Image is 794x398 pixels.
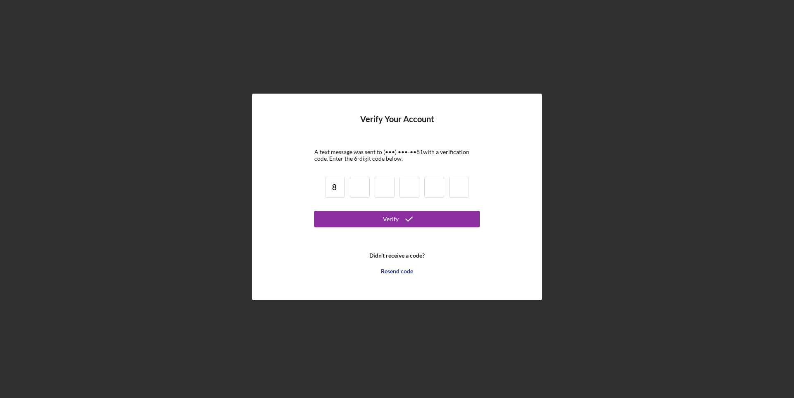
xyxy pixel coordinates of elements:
button: Resend code [314,263,480,280]
h4: Verify Your Account [360,114,434,136]
b: Didn't receive a code? [369,252,425,259]
div: Resend code [381,263,413,280]
button: Verify [314,211,480,227]
div: A text message was sent to (•••) •••-•• 81 with a verification code. Enter the 6-digit code below. [314,149,480,162]
div: Verify [383,211,399,227]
